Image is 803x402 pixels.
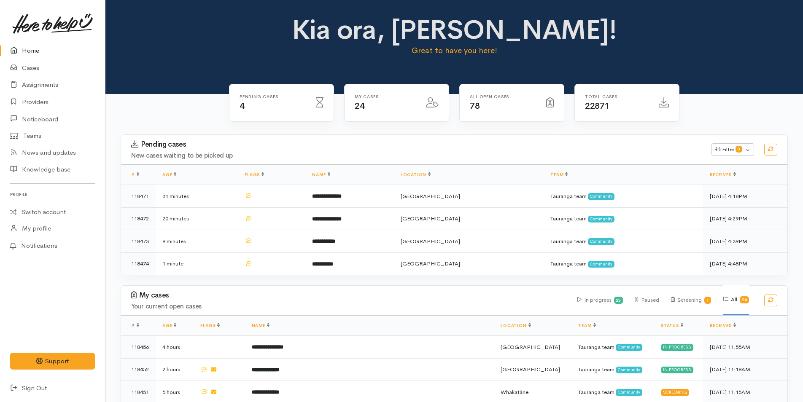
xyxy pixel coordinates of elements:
[156,230,238,253] td: 9 minutes
[162,172,176,177] a: Age
[501,323,531,328] a: Location
[156,207,238,230] td: 20 minutes
[616,297,621,303] b: 23
[355,101,364,111] span: 24
[616,389,642,396] span: Community
[703,336,787,359] td: [DATE] 11:55AM
[355,94,416,99] h6: My cases
[711,143,754,156] button: Filter0
[121,185,156,208] td: 118471
[401,172,431,177] a: Location
[245,172,264,177] a: Flags
[588,193,614,200] span: Community
[470,94,536,99] h6: All Open cases
[470,101,480,111] span: 78
[661,367,693,373] div: In progress
[577,285,623,315] div: In progress
[710,323,736,328] a: Received
[671,285,711,315] div: Screening
[401,238,460,245] span: [GEOGRAPHIC_DATA]
[240,94,306,99] h6: Pending cases
[706,297,709,303] b: 1
[710,172,736,177] a: Received
[121,252,156,275] td: 118474
[240,101,245,111] span: 4
[635,285,659,315] div: Paused
[401,193,460,200] span: [GEOGRAPHIC_DATA]
[290,45,619,56] p: Great to have you here!
[703,207,787,230] td: [DATE] 4:29PM
[10,189,95,200] h6: Profile
[661,389,689,396] div: Screening
[131,140,701,149] h3: Pending cases
[571,336,654,359] td: Tauranga team
[290,15,619,45] h1: Kia ora, [PERSON_NAME]!
[162,323,176,328] a: Age
[588,261,614,268] span: Community
[703,185,787,208] td: [DATE] 4:18PM
[200,323,220,328] a: Flags
[742,297,747,303] b: 24
[401,215,460,222] span: [GEOGRAPHIC_DATA]
[588,238,614,245] span: Community
[312,172,330,177] a: Name
[544,252,703,275] td: Tauranga team
[588,216,614,222] span: Community
[661,323,683,328] a: Status
[252,323,269,328] a: Name
[401,260,460,267] span: [GEOGRAPHIC_DATA]
[121,358,156,381] td: 118452
[156,358,194,381] td: 2 hours
[585,94,649,99] h6: Total cases
[544,207,703,230] td: Tauranga team
[156,252,238,275] td: 1 minute
[156,336,194,359] td: 4 hours
[703,252,787,275] td: [DATE] 4:48PM
[10,353,95,370] button: Support
[131,323,139,328] span: #
[736,146,742,153] span: 0
[131,152,701,159] h4: New cases waiting to be picked up
[501,343,560,351] span: [GEOGRAPHIC_DATA]
[571,358,654,381] td: Tauranga team
[544,230,703,253] td: Tauranga team
[501,366,560,373] span: [GEOGRAPHIC_DATA]
[723,285,749,315] div: All
[156,185,238,208] td: 31 minutes
[616,367,642,373] span: Community
[703,230,787,253] td: [DATE] 4:39PM
[501,389,528,396] span: Whakatāne
[703,358,787,381] td: [DATE] 11:18AM
[121,230,156,253] td: 118473
[578,323,596,328] a: Team
[131,303,567,310] h4: Your current open cases
[661,344,693,351] div: In progress
[550,172,568,177] a: Team
[585,101,609,111] span: 22871
[121,207,156,230] td: 118472
[131,291,567,300] h3: My cases
[544,185,703,208] td: Tauranga team
[616,344,642,351] span: Community
[131,172,139,177] a: #
[121,336,156,359] td: 118456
